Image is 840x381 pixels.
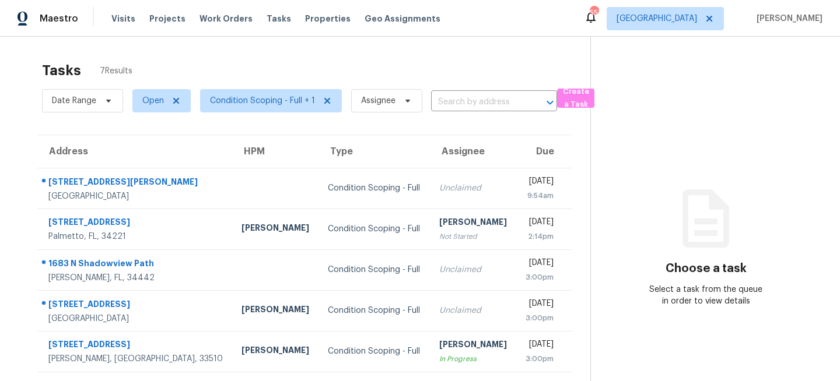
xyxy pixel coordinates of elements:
span: Create a Task [563,85,589,112]
div: [STREET_ADDRESS] [48,338,223,353]
span: Visits [111,13,135,24]
div: [PERSON_NAME] [242,304,309,318]
div: [PERSON_NAME] [242,222,309,237]
div: [STREET_ADDRESS] [48,298,223,313]
div: Unclaimed [439,182,507,194]
div: Unclaimed [439,305,507,316]
th: Due [516,135,572,168]
div: Condition Scoping - Full [328,223,420,235]
th: Address [37,135,232,168]
span: Maestro [40,13,78,24]
span: Assignee [361,95,395,107]
input: Search by address [431,93,524,111]
div: 3:00pm [526,353,554,365]
span: Date Range [52,95,96,107]
div: Select a task from the queue in order to view details [649,284,764,307]
span: 7 Results [100,65,132,77]
div: [DATE] [526,338,554,353]
div: 3:00pm [526,271,554,283]
div: 9:54am [526,190,554,202]
button: Open [542,94,558,111]
div: [PERSON_NAME] [242,344,309,359]
div: [STREET_ADDRESS] [48,216,223,231]
div: Condition Scoping - Full [328,264,420,276]
div: 1683 N Shadowview Path [48,257,223,272]
button: Create a Task [557,89,594,108]
div: In Progress [439,353,507,365]
div: Palmetto, FL, 34221 [48,231,223,242]
th: Type [318,135,429,168]
div: 2:14pm [526,231,554,242]
span: [PERSON_NAME] [752,13,822,24]
h2: Tasks [42,65,81,76]
div: Condition Scoping - Full [328,182,420,194]
div: [PERSON_NAME] [439,216,507,231]
div: [DATE] [526,298,554,312]
span: [GEOGRAPHIC_DATA] [617,13,697,24]
div: [PERSON_NAME], FL, 34442 [48,272,223,284]
div: [PERSON_NAME] [439,338,507,353]
span: Properties [305,13,351,24]
th: Assignee [430,135,516,168]
span: Tasks [267,15,291,23]
span: Geo Assignments [365,13,440,24]
div: 55 [590,7,598,19]
div: [GEOGRAPHIC_DATA] [48,190,223,202]
div: Unclaimed [439,264,507,276]
div: [PERSON_NAME], [GEOGRAPHIC_DATA], 33510 [48,353,223,365]
div: 3:00pm [526,312,554,324]
div: [DATE] [526,175,554,190]
span: Projects [149,13,185,24]
div: Condition Scoping - Full [328,345,420,357]
span: Open [142,95,164,107]
div: [DATE] [526,257,554,271]
div: Not Started [439,231,507,242]
div: Condition Scoping - Full [328,305,420,316]
th: HPM [232,135,318,168]
span: Condition Scoping - Full + 1 [210,95,315,107]
span: Work Orders [199,13,253,24]
h3: Choose a task [666,263,747,274]
div: [DATE] [526,216,554,231]
div: [GEOGRAPHIC_DATA] [48,313,223,324]
div: [STREET_ADDRESS][PERSON_NAME] [48,176,223,190]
